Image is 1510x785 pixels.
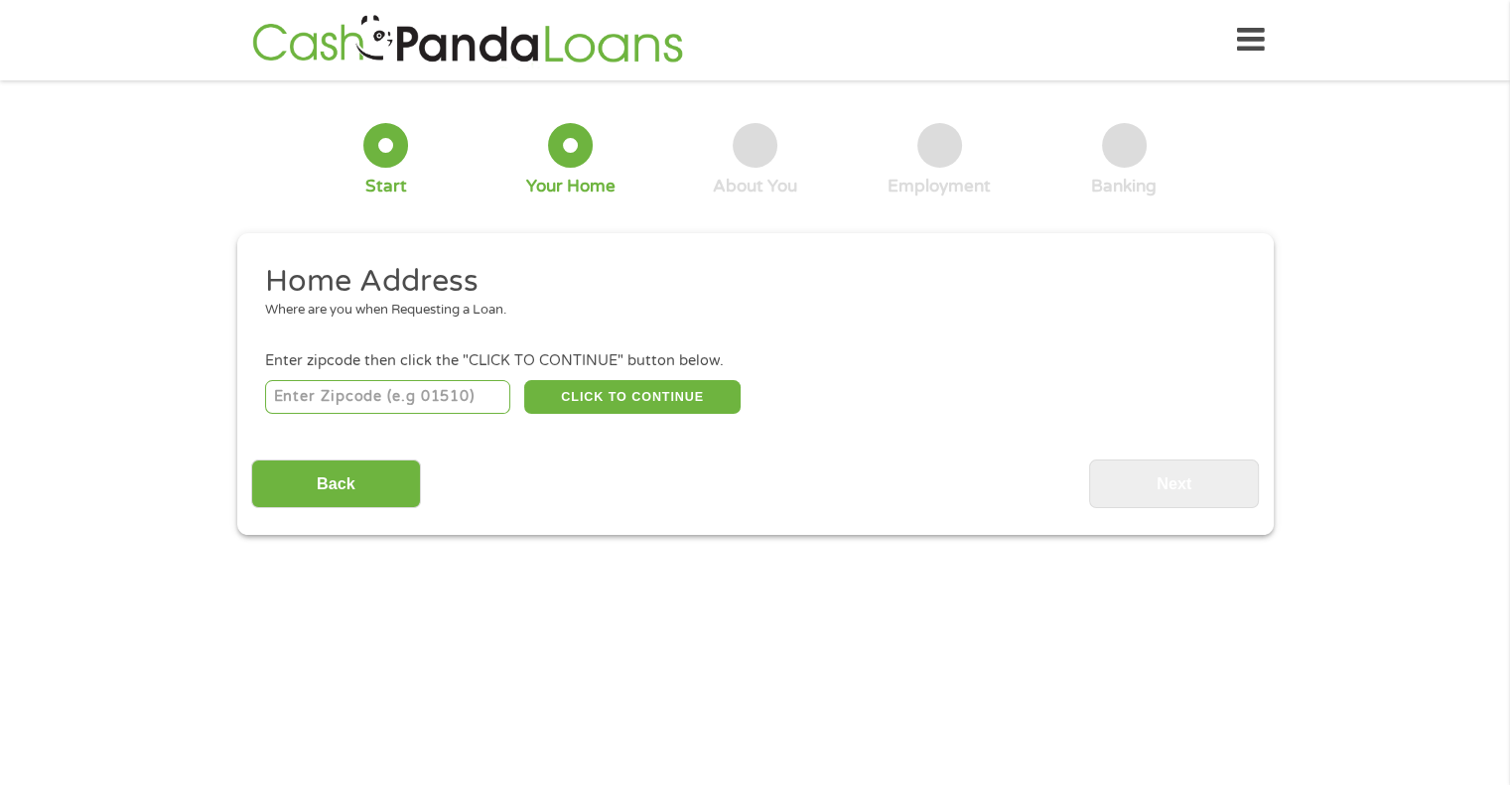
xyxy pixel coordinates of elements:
[265,380,510,414] input: Enter Zipcode (e.g 01510)
[265,262,1230,302] h2: Home Address
[1091,176,1157,197] div: Banking
[251,459,421,508] input: Back
[1089,459,1259,508] input: Next
[524,380,741,414] button: CLICK TO CONTINUE
[246,12,689,68] img: GetLoanNow Logo
[526,176,616,197] div: Your Home
[265,350,1244,372] div: Enter zipcode then click the "CLICK TO CONTINUE" button below.
[365,176,407,197] div: Start
[713,176,797,197] div: About You
[888,176,991,197] div: Employment
[265,301,1230,321] div: Where are you when Requesting a Loan.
